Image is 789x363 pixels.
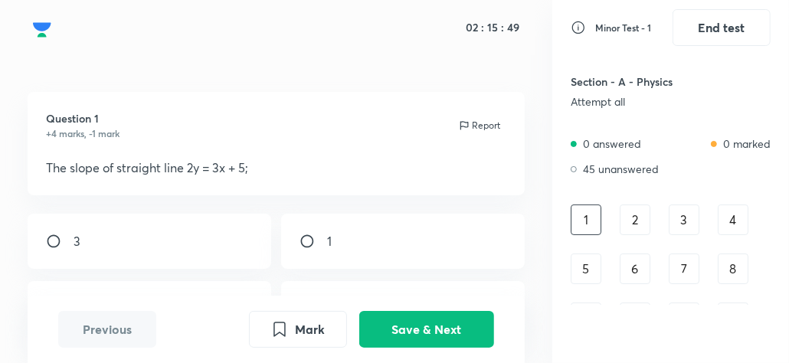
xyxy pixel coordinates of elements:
[718,302,748,333] div: 12
[669,302,699,333] div: 11
[504,20,519,35] h5: 49
[249,311,347,348] button: Mark
[571,253,601,284] div: 5
[74,232,80,250] p: 3
[472,119,500,132] p: Report
[723,136,771,152] p: 0 marked
[620,302,650,333] div: 10
[669,253,699,284] div: 7
[718,253,748,284] div: 8
[458,119,470,132] img: report icon
[620,204,650,235] div: 2
[46,110,119,126] h5: Question 1
[466,20,484,35] h5: 02 :
[595,21,651,34] h6: Minor Test - 1
[327,232,332,250] p: 1
[673,9,771,46] button: End test
[571,74,711,90] h5: Section - A - Physics
[718,204,748,235] div: 4
[484,20,504,35] h5: 15 :
[359,311,494,348] button: Save & Next
[583,161,659,177] p: 45 unanswered
[46,159,506,177] p: The slope of straight line 2y = 3x + 5;
[571,204,601,235] div: 1
[669,204,699,235] div: 3
[620,253,650,284] div: 6
[46,126,119,140] h6: +4 marks, -1 mark
[571,302,601,333] div: 9
[58,311,156,348] button: Previous
[571,96,711,108] div: Attempt all
[583,136,641,152] p: 0 answered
